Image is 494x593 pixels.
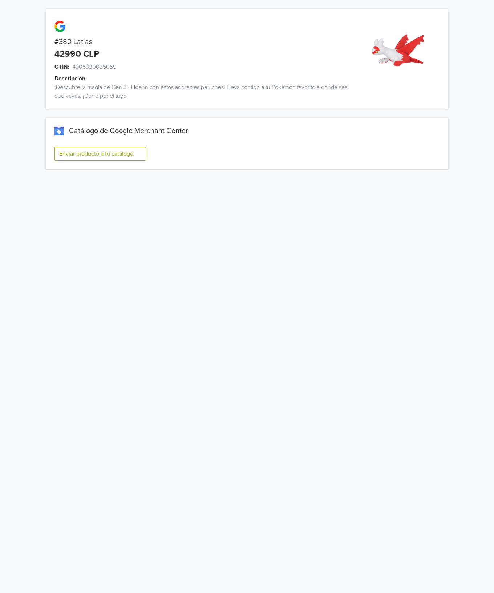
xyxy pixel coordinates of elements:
div: Catálogo de Google Merchant Center [54,127,440,135]
span: 4905330035059 [72,63,116,71]
button: Enviar producto a tu catálogo [54,147,146,161]
img: product_image [370,23,425,78]
div: ¡Descubre la magia de Gen 3 · Hoenn con estos adorables peluches! Lleva contigo a tu Pokémon favo... [46,83,348,100]
div: #380 Latias [46,37,348,46]
span: GTIN: [54,63,69,71]
div: 42990 CLP [54,49,99,60]
div: Descripción [54,74,356,83]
